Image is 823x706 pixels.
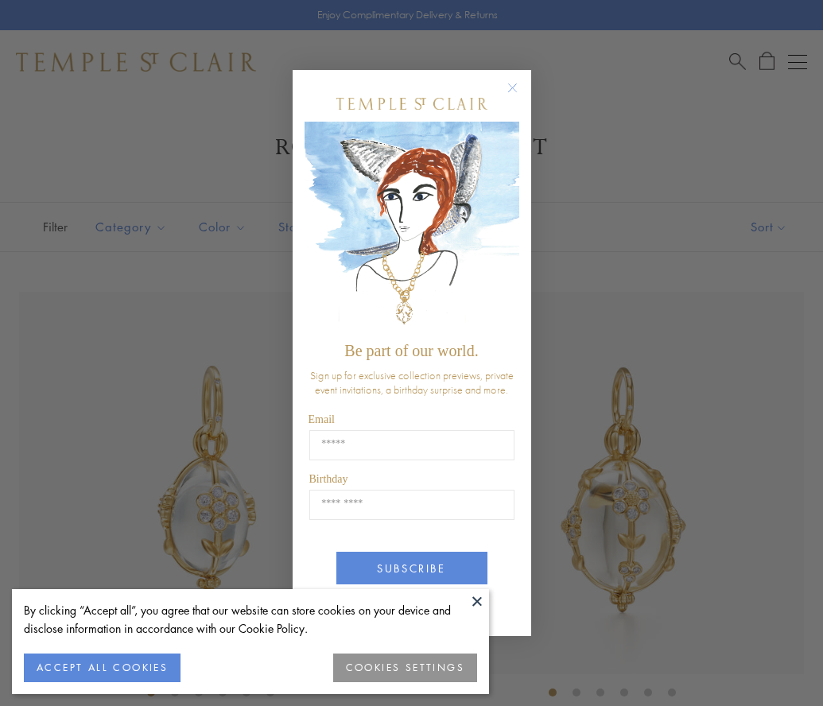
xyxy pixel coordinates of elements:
button: SUBSCRIBE [336,552,487,584]
div: By clicking “Accept all”, you agree that our website can store cookies on your device and disclos... [24,601,477,638]
img: Temple St. Clair [336,98,487,110]
span: Sign up for exclusive collection previews, private event invitations, a birthday surprise and more. [310,368,514,397]
span: Email [309,413,335,425]
button: ACCEPT ALL COOKIES [24,654,181,682]
button: COOKIES SETTINGS [333,654,477,682]
span: Be part of our world. [344,342,478,359]
input: Email [309,430,514,460]
button: Close dialog [510,86,530,106]
img: c4a9eb12-d91a-4d4a-8ee0-386386f4f338.jpeg [305,122,519,334]
span: Birthday [309,473,348,485]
